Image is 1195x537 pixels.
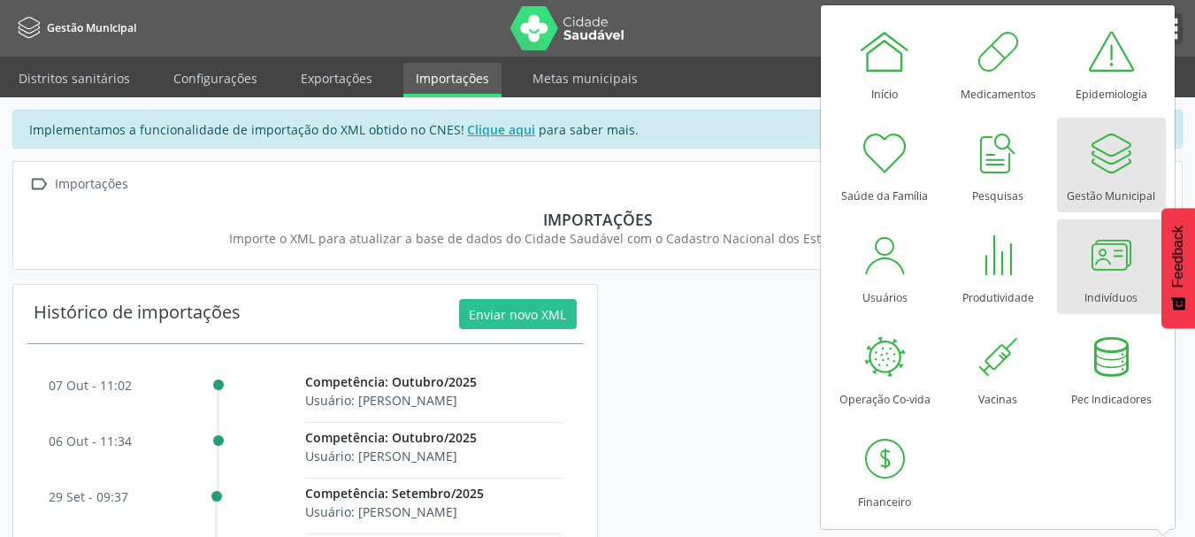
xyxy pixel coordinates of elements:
[831,424,939,518] a: Financeiro
[38,210,1157,229] div: Importações
[305,372,562,391] p: Competência: Outubro/2025
[831,16,939,111] a: Início
[1161,208,1195,328] button: Feedback - Mostrar pesquisa
[49,432,132,450] p: 06 out - 11:34
[464,120,539,139] a: Clique aqui
[51,172,131,197] div: Importações
[305,428,562,447] p: Competência: Outubro/2025
[520,63,650,94] a: Metas municipais
[831,118,939,212] a: Saúde da Família
[34,299,241,329] div: Histórico de importações
[467,121,535,138] u: Clique aqui
[305,503,457,520] span: Usuário: [PERSON_NAME]
[831,321,939,416] a: Operação Co-vida
[288,63,385,94] a: Exportações
[1057,321,1166,416] a: Pec Indicadores
[12,110,1183,149] div: Implementamos a funcionalidade de importação do XML obtido no CNES! para saber mais.
[26,172,131,197] a:  Importações
[944,16,1053,111] a: Medicamentos
[1057,118,1166,212] a: Gestão Municipal
[459,299,577,329] button: Enviar novo XML
[403,63,502,97] a: Importações
[38,229,1157,248] div: Importe o XML para atualizar a base de dados do Cidade Saudável com o Cadastro Nacional dos Estab...
[1057,219,1166,314] a: Indivíduos
[305,484,562,502] p: Competência: Setembro/2025
[944,219,1053,314] a: Produtividade
[305,392,457,409] span: Usuário: [PERSON_NAME]
[26,172,51,197] i: 
[49,487,128,506] p: 29 set - 09:37
[831,219,939,314] a: Usuários
[47,20,136,35] span: Gestão Municipal
[305,448,457,464] span: Usuário: [PERSON_NAME]
[49,376,132,395] p: 07 out - 11:02
[6,63,142,94] a: Distritos sanitários
[12,13,136,42] a: Gestão Municipal
[944,118,1053,212] a: Pesquisas
[944,321,1053,416] a: Vacinas
[1057,16,1166,111] a: Epidemiologia
[161,63,270,94] a: Configurações
[1170,226,1186,288] span: Feedback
